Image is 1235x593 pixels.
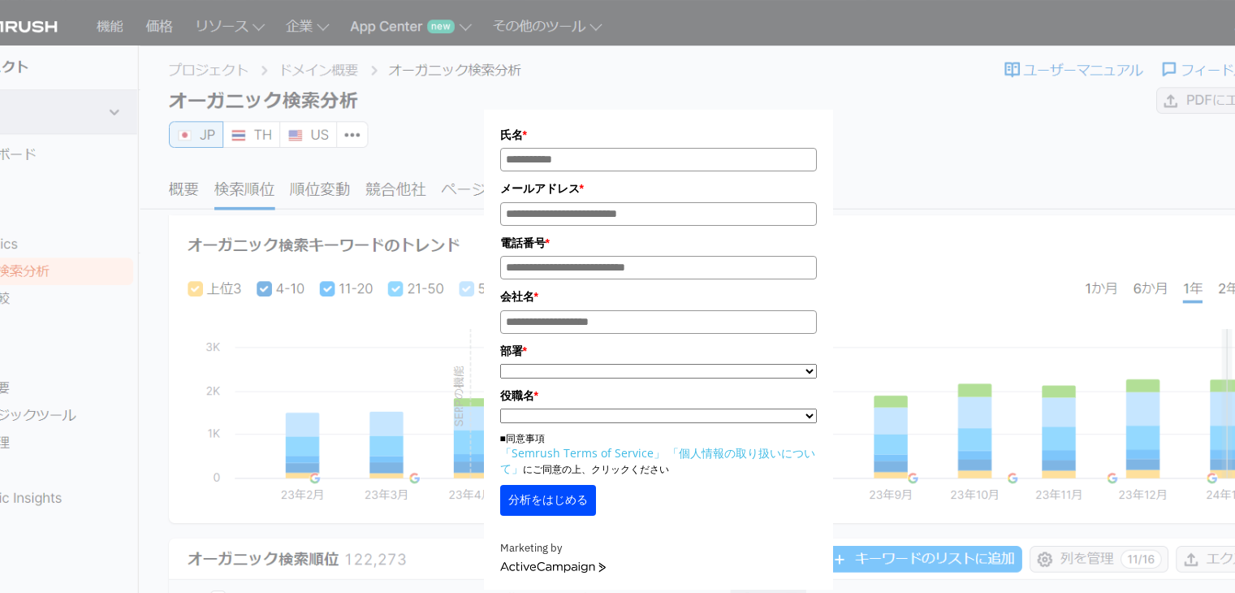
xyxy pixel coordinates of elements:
a: 「個人情報の取り扱いについて」 [500,445,815,476]
label: 部署 [500,342,817,360]
label: 会社名 [500,288,817,305]
label: 電話番号 [500,234,817,252]
label: 役職名 [500,387,817,405]
button: 分析をはじめる [500,485,596,516]
a: 「Semrush Terms of Service」 [500,445,665,461]
label: 氏名 [500,126,817,144]
label: メールアドレス [500,180,817,197]
p: ■同意事項 にご同意の上、クリックください [500,431,817,477]
div: Marketing by [500,540,817,557]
